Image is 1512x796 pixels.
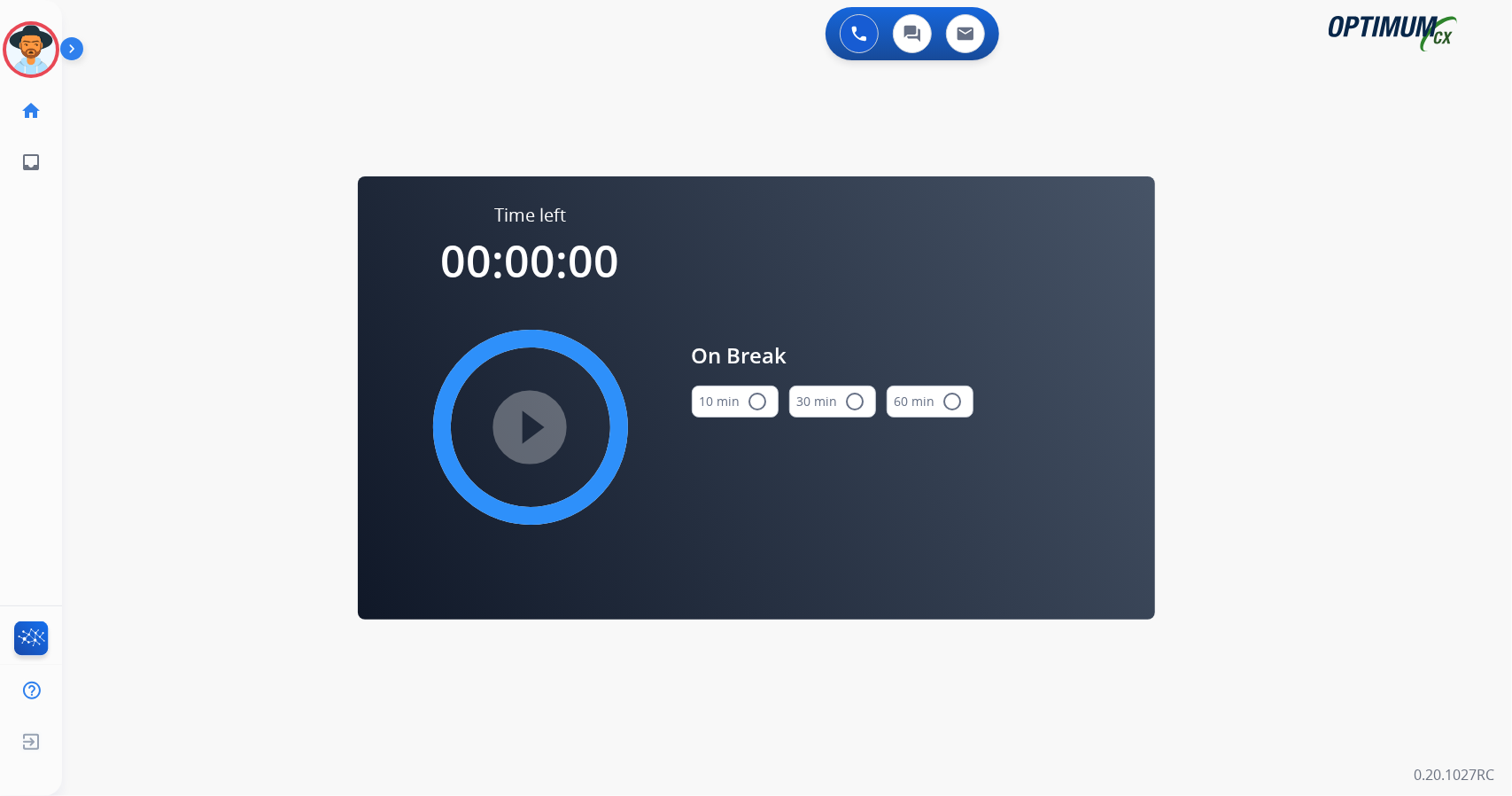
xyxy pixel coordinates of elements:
[692,339,973,371] span: On Break
[692,386,779,418] button: 10 min
[845,391,866,412] mat-icon: radio_button_unchecked
[789,386,876,418] button: 30 min
[1414,764,1494,785] p: 0.20.1027RC
[494,203,566,228] span: Time left
[942,391,964,412] mat-icon: radio_button_unchecked
[20,100,42,121] mat-icon: home
[748,391,769,412] mat-icon: radio_button_unchecked
[6,25,56,74] img: avatar
[20,152,42,173] mat-icon: inbox
[441,230,620,291] span: 00:00:00
[887,386,973,418] button: 60 min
